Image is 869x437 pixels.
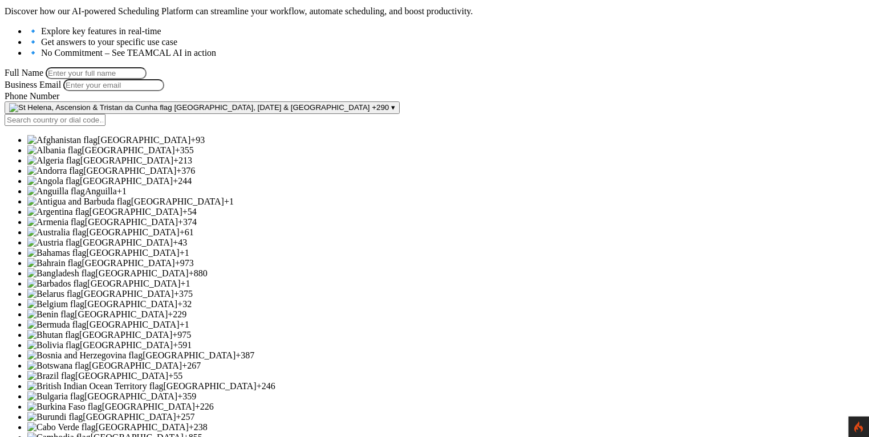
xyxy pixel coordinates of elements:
span: [GEOGRAPHIC_DATA] [90,207,182,217]
span: +267 [182,361,201,370]
img: Bangladesh flag [27,268,96,279]
img: Burkina Faso flag [27,402,102,412]
span: +1 [180,279,190,288]
img: Bulgaria flag [27,391,84,402]
img: Afghanistan flag [27,135,98,145]
img: Bermuda flag [27,320,87,330]
img: Australia flag [27,227,87,238]
label: Business Email [5,80,61,89]
span: +359 [177,391,196,401]
span: +880 [189,268,208,278]
span: +374 [178,217,197,227]
button: [GEOGRAPHIC_DATA], [DATE] & [GEOGRAPHIC_DATA] +290 ▾ [5,101,400,114]
span: +55 [168,371,182,381]
span: +591 [173,340,192,350]
span: +1 [180,320,189,329]
span: [GEOGRAPHIC_DATA] [131,197,224,206]
span: +61 [180,227,194,237]
input: Enter your email [63,79,164,91]
span: +375 [174,289,193,299]
span: +387 [235,350,254,360]
span: +226 [195,402,214,411]
input: Name must only contain letters and spaces [46,67,147,79]
img: Argentina flag [27,207,90,217]
span: +54 [182,207,197,217]
span: [GEOGRAPHIC_DATA] [82,145,175,155]
span: [GEOGRAPHIC_DATA] [84,391,177,401]
img: Algeria flag [27,156,80,166]
li: 🔹 No Commitment – See TEAMCAL AI in action [27,47,864,58]
label: Phone Number [5,91,59,101]
img: Belgium flag [27,299,84,309]
img: Burundi flag [27,412,83,422]
img: British Indian Ocean Territory flag [27,381,164,391]
span: +93 [190,135,205,145]
span: [GEOGRAPHIC_DATA] [80,176,173,186]
p: Discover how our AI-powered Scheduling Platform can streamline your workflow, automate scheduling... [5,6,864,17]
span: +257 [176,412,194,422]
span: +1 [224,197,234,206]
img: Bolivia flag [27,340,80,350]
span: +1 [117,186,127,196]
label: Full Name [5,68,43,77]
span: [GEOGRAPHIC_DATA], [DATE] & [GEOGRAPHIC_DATA] [174,103,369,112]
span: +213 [173,156,192,165]
img: Antigua and Barbuda flag [27,197,131,207]
span: +238 [189,422,208,432]
span: [GEOGRAPHIC_DATA] [79,330,172,340]
img: Bhutan flag [27,330,79,340]
span: +244 [173,176,192,186]
img: Bahamas flag [27,248,87,258]
span: [GEOGRAPHIC_DATA] [102,402,195,411]
img: Barbados flag [27,279,87,289]
span: +229 [168,309,186,319]
span: [GEOGRAPHIC_DATA] [80,340,173,350]
span: +43 [173,238,187,247]
span: [GEOGRAPHIC_DATA] [75,309,168,319]
img: Bahrain flag [27,258,82,268]
span: +376 [176,166,195,175]
img: Botswana flag [27,361,89,371]
span: [GEOGRAPHIC_DATA] [81,289,174,299]
span: [GEOGRAPHIC_DATA] [83,412,176,422]
span: Anguilla [85,186,117,196]
img: Belarus flag [27,289,81,299]
span: [GEOGRAPHIC_DATA] [98,135,190,145]
img: Armenia flag [27,217,85,227]
span: [GEOGRAPHIC_DATA] [75,371,168,381]
span: [GEOGRAPHIC_DATA] [87,279,180,288]
img: St Helena, Ascension & Tristan da Cunha flag [9,103,172,112]
span: [GEOGRAPHIC_DATA] [96,422,189,432]
img: Albania flag [27,145,82,156]
span: [GEOGRAPHIC_DATA] [80,238,173,247]
span: +355 [175,145,194,155]
img: Cabo Verde flag [27,422,96,432]
img: Andorra flag [27,166,83,176]
img: Brazil flag [27,371,75,381]
span: +290 [372,103,389,112]
span: +32 [177,299,192,309]
span: +246 [257,381,275,391]
img: Bosnia and Herzegovina flag [27,350,143,361]
span: +975 [172,330,191,340]
span: ▾ [391,103,395,112]
span: [GEOGRAPHIC_DATA] [143,350,235,360]
span: [GEOGRAPHIC_DATA] [164,381,257,391]
img: Benin flag [27,309,75,320]
span: [GEOGRAPHIC_DATA] [83,166,176,175]
span: [GEOGRAPHIC_DATA] [87,320,180,329]
input: Search country or dial code… [5,114,105,126]
span: +973 [175,258,194,268]
span: [GEOGRAPHIC_DATA] [82,258,175,268]
span: [GEOGRAPHIC_DATA] [96,268,189,278]
span: +1 [180,248,189,258]
span: [GEOGRAPHIC_DATA] [80,156,173,165]
li: 🔹 Explore key features in real-time [27,26,864,36]
img: Anguilla flag [27,186,85,197]
span: [GEOGRAPHIC_DATA] [84,299,177,309]
span: [GEOGRAPHIC_DATA] [89,361,182,370]
li: 🔹 Get answers to your specific use case [27,36,864,47]
span: [GEOGRAPHIC_DATA] [87,227,180,237]
img: Austria flag [27,238,80,248]
img: Angola flag [27,176,80,186]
